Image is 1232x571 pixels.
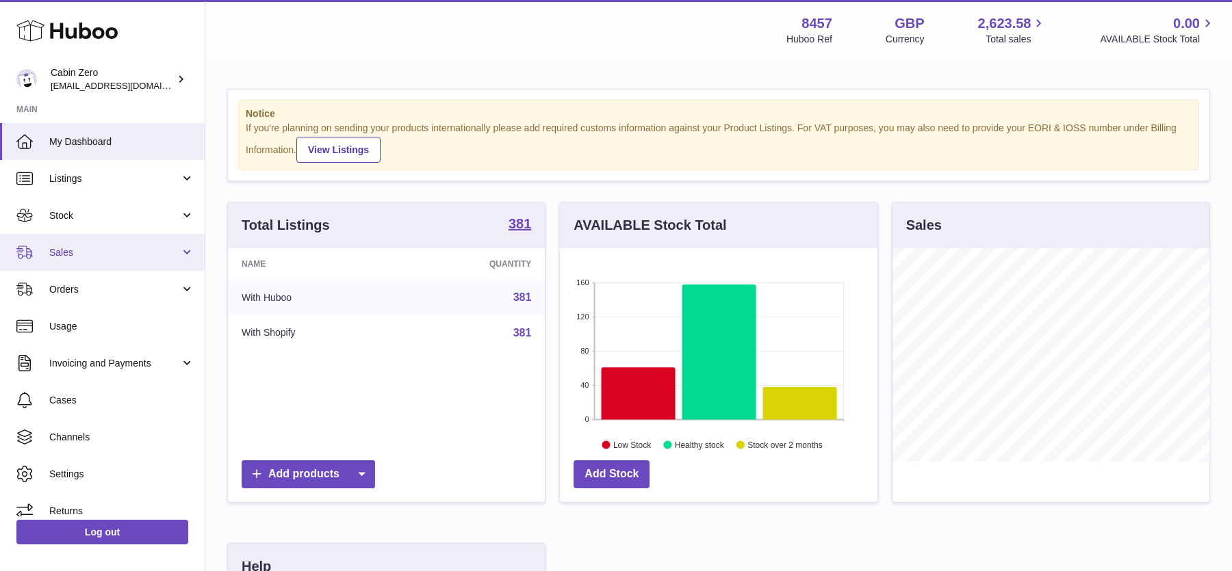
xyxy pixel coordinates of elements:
span: Channels [49,431,194,444]
text: Low Stock [613,440,652,449]
text: 80 [581,347,589,355]
strong: 8457 [801,14,832,33]
th: Name [228,248,399,280]
a: Add Stock [574,460,650,488]
span: AVAILABLE Stock Total [1100,33,1216,46]
td: With Huboo [228,280,399,315]
span: Sales [49,246,180,259]
a: 381 [513,327,532,338]
text: Healthy stock [675,440,725,449]
strong: 381 [509,217,531,230]
text: 120 [576,313,589,321]
td: With Shopify [228,315,399,351]
span: Orders [49,283,180,296]
span: Total sales [986,33,1047,46]
span: Listings [49,172,180,185]
span: Settings [49,468,194,481]
span: Stock [49,209,180,222]
div: If you're planning on sending your products internationally please add required customs informati... [246,122,1192,163]
a: 2,623.58 Total sales [978,14,1047,46]
th: Quantity [399,248,546,280]
span: Usage [49,320,194,333]
span: My Dashboard [49,135,194,148]
a: View Listings [296,137,381,163]
span: Cases [49,394,194,407]
div: Currency [886,33,925,46]
text: 160 [576,278,589,287]
a: 0.00 AVAILABLE Stock Total [1100,14,1216,46]
text: 0 [585,415,589,423]
strong: GBP [895,14,924,33]
a: 381 [513,291,532,303]
h3: AVAILABLE Stock Total [574,216,726,235]
span: Invoicing and Payments [49,357,180,370]
text: 40 [581,381,589,389]
a: 381 [509,217,531,233]
img: huboo@cabinzero.com [16,69,37,90]
a: Add products [242,460,375,488]
span: Returns [49,505,194,518]
span: 2,623.58 [978,14,1031,33]
span: [EMAIL_ADDRESS][DOMAIN_NAME] [51,80,201,91]
a: Log out [16,520,188,544]
h3: Sales [906,216,942,235]
strong: Notice [246,107,1192,120]
div: Cabin Zero [51,66,174,92]
text: Stock over 2 months [748,440,823,449]
h3: Total Listings [242,216,330,235]
span: 0.00 [1173,14,1200,33]
div: Huboo Ref [786,33,832,46]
